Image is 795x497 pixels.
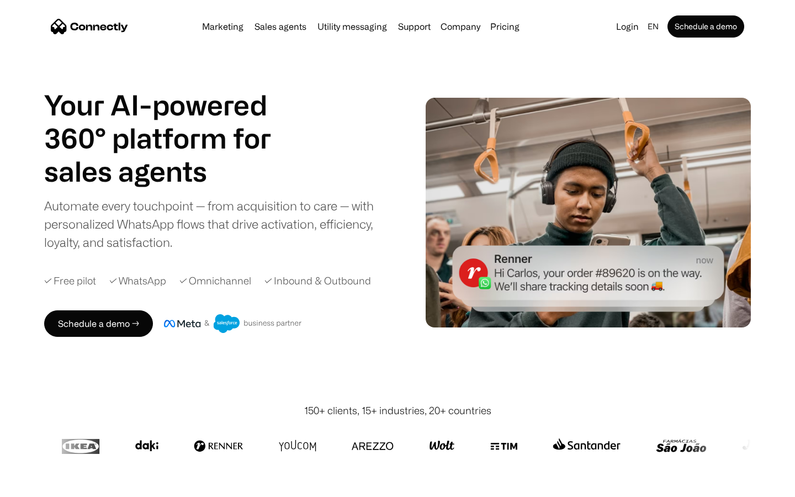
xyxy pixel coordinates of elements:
[313,22,391,31] a: Utility messaging
[612,19,643,34] a: Login
[164,314,302,333] img: Meta and Salesforce business partner badge.
[109,273,166,288] div: ✓ WhatsApp
[486,22,524,31] a: Pricing
[198,22,248,31] a: Marketing
[394,22,435,31] a: Support
[44,273,96,288] div: ✓ Free pilot
[44,88,298,155] h1: Your AI-powered 360° platform for
[44,310,153,337] a: Schedule a demo →
[441,19,480,34] div: Company
[22,478,66,493] ul: Language list
[250,22,311,31] a: Sales agents
[11,477,66,493] aside: Language selected: English
[264,273,371,288] div: ✓ Inbound & Outbound
[44,197,392,251] div: Automate every touchpoint — from acquisition to care — with personalized WhatsApp flows that driv...
[304,403,491,418] div: 150+ clients, 15+ industries, 20+ countries
[648,19,659,34] div: en
[667,15,744,38] a: Schedule a demo
[44,155,298,188] h1: sales agents
[179,273,251,288] div: ✓ Omnichannel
